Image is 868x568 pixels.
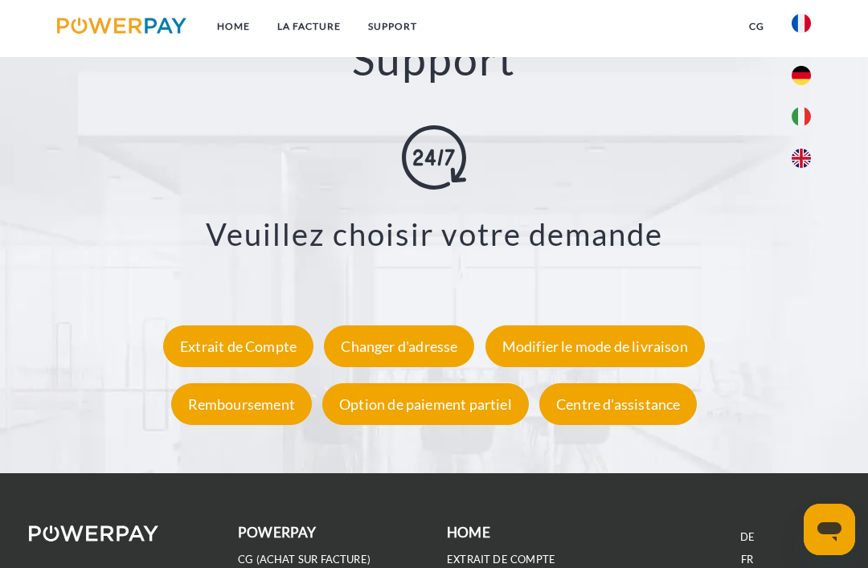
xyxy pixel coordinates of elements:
[264,12,354,41] a: LA FACTURE
[735,12,778,41] a: CG
[481,337,709,355] a: Modifier le mode de livraison
[318,395,533,413] a: Option de paiement partiel
[29,525,158,541] img: logo-powerpay-white.svg
[402,125,466,190] img: online-shopping.svg
[238,553,371,566] a: CG (achat sur facture)
[804,504,855,555] iframe: Bouton de lancement de la fenêtre de messagerie
[203,12,264,41] a: Home
[167,395,316,413] a: Remboursement
[792,107,811,126] img: it
[485,325,705,367] div: Modifier le mode de livraison
[8,32,860,86] h2: Support
[741,553,753,566] a: FR
[322,383,529,425] div: Option de paiement partiel
[354,12,431,41] a: Support
[320,337,478,355] a: Changer d'adresse
[539,383,697,425] div: Centre d'assistance
[792,14,811,33] img: fr
[159,337,317,355] a: Extrait de Compte
[238,524,316,541] b: POWERPAY
[447,553,555,566] a: EXTRAIT DE COMPTE
[163,325,313,367] div: Extrait de Compte
[171,383,312,425] div: Remboursement
[8,215,860,254] h3: Veuillez choisir votre demande
[324,325,474,367] div: Changer d'adresse
[535,395,701,413] a: Centre d'assistance
[740,530,755,544] a: DE
[792,66,811,85] img: de
[792,149,811,168] img: en
[447,524,490,541] b: Home
[57,18,186,34] img: logo-powerpay.svg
